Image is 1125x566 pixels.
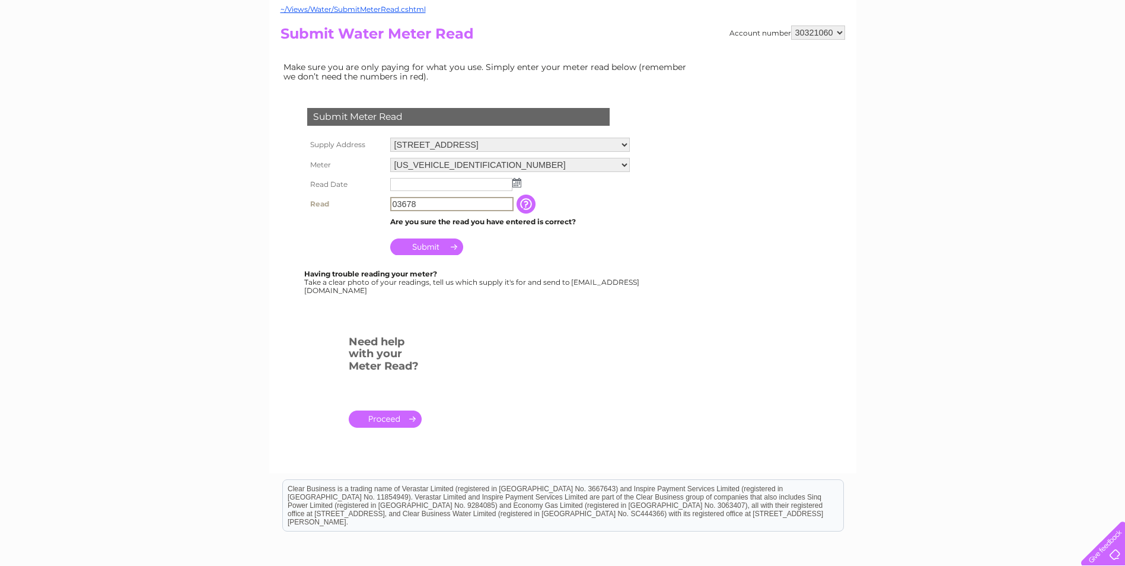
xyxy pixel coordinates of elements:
td: Are you sure the read you have entered is correct? [387,214,633,230]
th: Read Date [304,175,387,194]
td: Make sure you are only paying for what you use. Simply enter your meter read below (remember we d... [281,59,696,84]
th: Read [304,194,387,214]
input: Submit [390,239,463,255]
a: 0333 014 3131 [901,6,983,21]
h2: Submit Water Meter Read [281,26,845,48]
a: Water [916,50,939,59]
a: ~/Views/Water/SubmitMeterRead.cshtml [281,5,426,14]
img: logo.png [39,31,100,67]
a: Energy [946,50,972,59]
input: Information [517,195,538,214]
a: Log out [1086,50,1114,59]
a: Telecoms [979,50,1015,59]
a: . [349,411,422,428]
div: Account number [729,26,845,40]
div: Take a clear photo of your readings, tell us which supply it's for and send to [EMAIL_ADDRESS][DO... [304,270,641,294]
div: Clear Business is a trading name of Verastar Limited (registered in [GEOGRAPHIC_DATA] No. 3667643... [283,7,843,58]
th: Supply Address [304,135,387,155]
th: Meter [304,155,387,175]
div: Submit Meter Read [307,108,610,126]
b: Having trouble reading your meter? [304,269,437,278]
a: Blog [1022,50,1039,59]
a: Contact [1046,50,1075,59]
h3: Need help with your Meter Read? [349,333,422,379]
img: ... [512,178,521,187]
